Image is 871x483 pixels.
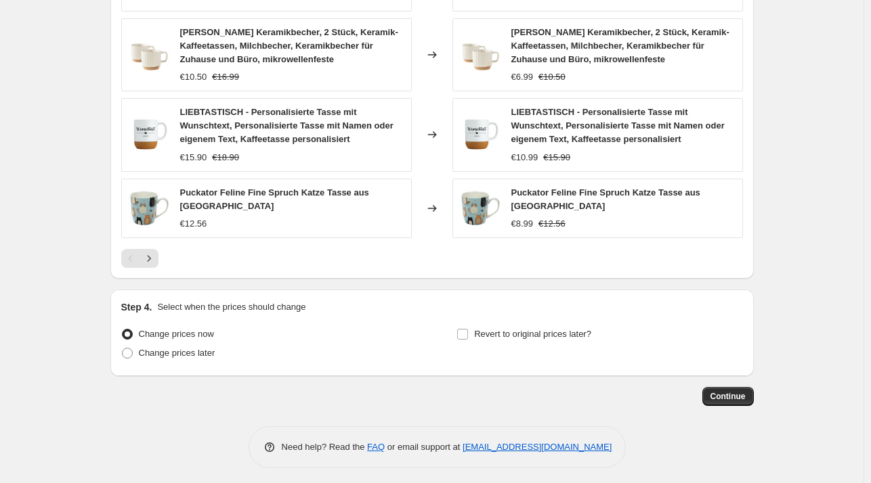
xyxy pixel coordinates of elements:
[180,107,394,144] span: LIEBTASTISCH - Personalisierte Tasse mit Wunschtext, Personalisierte Tasse mit Namen oder eigenem...
[367,442,385,452] a: FAQ
[511,217,534,231] div: €8.99
[129,34,169,75] img: 41QiLqTn6dL_80x.jpg
[212,151,239,164] strike: €18.90
[385,442,463,452] span: or email support at
[129,114,169,155] img: 71ii2YjAoFL_80x.jpg
[460,188,501,229] img: 619RCzsJMaS_80x.jpg
[543,151,570,164] strike: €15.90
[460,34,501,75] img: 41QiLqTn6dL_80x.jpg
[511,151,538,164] div: €10.99
[180,151,207,164] div: €15.90
[180,187,369,211] span: Puckator Feline Fine Spruch Katze Tasse aus [GEOGRAPHIC_DATA]
[157,300,305,314] p: Select when the prices should change
[140,249,158,268] button: Next
[511,70,534,84] div: €6.99
[538,70,566,84] strike: €10.50
[121,249,158,268] nav: Pagination
[511,107,725,144] span: LIEBTASTISCH - Personalisierte Tasse mit Wunschtext, Personalisierte Tasse mit Namen oder eigenem...
[702,387,754,406] button: Continue
[538,217,566,231] strike: €12.56
[474,329,591,339] span: Revert to original prices later?
[282,442,368,452] span: Need help? Read the
[180,217,207,231] div: €12.56
[180,70,207,84] div: €10.50
[121,300,152,314] h2: Step 4.
[212,70,239,84] strike: €16.99
[511,27,729,64] span: [PERSON_NAME] Keramikbecher, 2 Stück, Keramik-Kaffeetassen, Milchbecher, Keramikbecher für Zuhaus...
[463,442,612,452] a: [EMAIL_ADDRESS][DOMAIN_NAME]
[139,348,215,358] span: Change prices later
[129,188,169,229] img: 619RCzsJMaS_80x.jpg
[710,391,746,402] span: Continue
[460,114,501,155] img: 71ii2YjAoFL_80x.jpg
[180,27,398,64] span: [PERSON_NAME] Keramikbecher, 2 Stück, Keramik-Kaffeetassen, Milchbecher, Keramikbecher für Zuhaus...
[139,329,214,339] span: Change prices now
[511,187,700,211] span: Puckator Feline Fine Spruch Katze Tasse aus [GEOGRAPHIC_DATA]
